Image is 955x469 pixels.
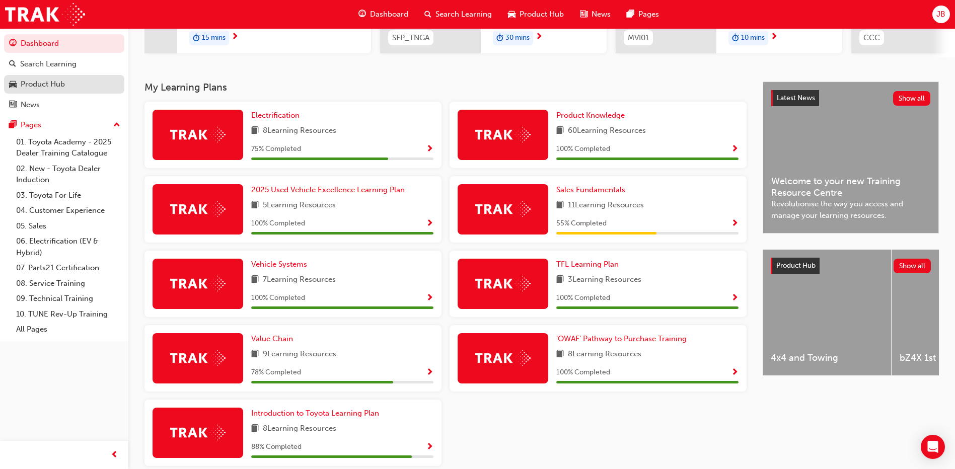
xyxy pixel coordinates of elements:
[263,423,336,435] span: 8 Learning Resources
[426,219,433,228] span: Show Progress
[5,3,85,26] a: Trak
[556,367,610,378] span: 100 % Completed
[9,60,16,69] span: search-icon
[251,110,304,121] a: Electrification
[556,274,564,286] span: book-icon
[4,116,124,134] button: Pages
[426,294,433,303] span: Show Progress
[193,32,200,45] span: duration-icon
[556,218,607,229] span: 55 % Completed
[370,9,408,20] span: Dashboard
[424,8,431,21] span: search-icon
[21,119,41,131] div: Pages
[741,32,765,44] span: 10 mins
[251,274,259,286] span: book-icon
[12,233,124,260] a: 06. Electrification (EV & Hybrid)
[426,145,433,154] span: Show Progress
[416,4,500,25] a: search-iconSearch Learning
[4,34,124,53] a: Dashboard
[556,259,623,270] a: TFL Learning Plan
[113,119,120,132] span: up-icon
[202,32,226,44] span: 15 mins
[556,184,629,196] a: Sales Fundamentals
[426,217,433,230] button: Show Progress
[475,350,531,366] img: Trak
[144,82,747,93] h3: My Learning Plans
[12,188,124,203] a: 03. Toyota For Life
[731,292,739,304] button: Show Progress
[731,217,739,230] button: Show Progress
[4,55,124,73] a: Search Learning
[20,58,77,70] div: Search Learning
[251,218,305,229] span: 100 % Completed
[863,32,880,44] span: CCC
[251,367,301,378] span: 78 % Completed
[580,8,587,21] span: news-icon
[231,33,239,42] span: next-icon
[568,274,641,286] span: 3 Learning Resources
[568,125,646,137] span: 60 Learning Resources
[556,185,625,194] span: Sales Fundamentals
[251,348,259,361] span: book-icon
[556,260,619,269] span: TFL Learning Plan
[556,199,564,212] span: book-icon
[731,368,739,377] span: Show Progress
[251,292,305,304] span: 100 % Completed
[568,348,641,361] span: 8 Learning Resources
[771,258,931,274] a: Product HubShow all
[251,423,259,435] span: book-icon
[21,79,65,90] div: Product Hub
[9,101,17,110] span: news-icon
[535,33,543,42] span: next-icon
[556,110,629,121] a: Product Knowledge
[771,90,930,106] a: Latest NewsShow all
[251,111,300,120] span: Electrification
[170,350,226,366] img: Trak
[475,276,531,291] img: Trak
[111,449,118,461] span: prev-icon
[350,4,416,25] a: guage-iconDashboard
[500,4,572,25] a: car-iconProduct Hub
[556,334,687,343] span: 'OWAF' Pathway to Purchase Training
[426,441,433,453] button: Show Progress
[263,274,336,286] span: 7 Learning Resources
[592,9,611,20] span: News
[496,32,503,45] span: duration-icon
[731,145,739,154] span: Show Progress
[771,176,930,198] span: Welcome to your new Training Resource Centre
[628,32,649,44] span: MVI01
[508,8,516,21] span: car-icon
[263,125,336,137] span: 8 Learning Resources
[170,276,226,291] img: Trak
[4,75,124,94] a: Product Hub
[251,184,409,196] a: 2025 Used Vehicle Excellence Learning Plan
[763,250,891,375] a: 4x4 and Towing
[170,201,226,217] img: Trak
[763,82,939,233] a: Latest NewsShow allWelcome to your new Training Resource CentreRevolutionise the way you access a...
[12,134,124,161] a: 01. Toyota Academy - 2025 Dealer Training Catalogue
[770,33,778,42] span: next-icon
[251,125,259,137] span: book-icon
[894,259,931,273] button: Show all
[932,6,950,23] button: JB
[731,143,739,155] button: Show Progress
[771,352,883,364] span: 4x4 and Towing
[731,219,739,228] span: Show Progress
[426,368,433,377] span: Show Progress
[251,143,301,155] span: 75 % Completed
[21,99,40,111] div: News
[556,143,610,155] span: 100 % Completed
[627,8,634,21] span: pages-icon
[475,201,531,217] img: Trak
[392,32,429,44] span: SFP_TNGA
[556,125,564,137] span: book-icon
[12,276,124,291] a: 08. Service Training
[9,39,17,48] span: guage-icon
[251,199,259,212] span: book-icon
[921,435,945,459] div: Open Intercom Messenger
[251,409,379,418] span: Introduction to Toyota Learning Plan
[12,291,124,306] a: 09. Technical Training
[556,348,564,361] span: book-icon
[170,425,226,440] img: Trak
[732,32,739,45] span: duration-icon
